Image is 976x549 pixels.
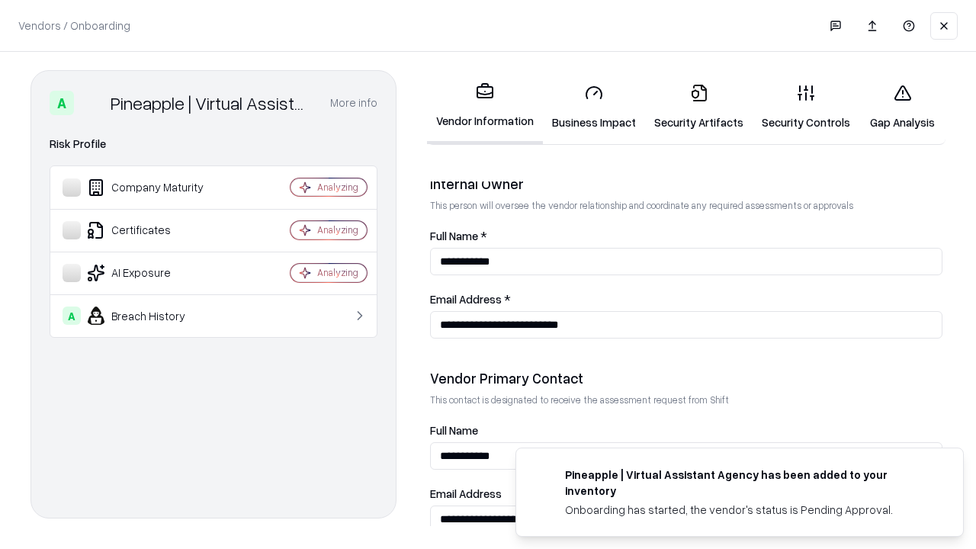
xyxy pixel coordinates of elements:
label: Full Name [430,425,942,436]
button: More info [330,89,377,117]
label: Email Address * [430,294,942,305]
div: Analyzing [317,223,358,236]
a: Security Artifacts [645,72,753,143]
div: Certificates [63,221,245,239]
div: Vendor Primary Contact [430,369,942,387]
div: A [63,307,81,325]
a: Gap Analysis [859,72,945,143]
div: Pineapple | Virtual Assistant Agency [111,91,312,115]
div: Analyzing [317,181,358,194]
div: Company Maturity [63,178,245,197]
div: Breach History [63,307,245,325]
img: Pineapple | Virtual Assistant Agency [80,91,104,115]
p: Vendors / Onboarding [18,18,130,34]
div: Pineapple | Virtual Assistant Agency has been added to your inventory [565,467,926,499]
a: Vendor Information [427,70,543,144]
a: Security Controls [753,72,859,143]
p: This contact is designated to receive the assessment request from Shift [430,393,942,406]
label: Email Address [430,488,942,499]
div: AI Exposure [63,264,245,282]
div: Analyzing [317,266,358,279]
label: Full Name * [430,230,942,242]
div: Onboarding has started, the vendor's status is Pending Approval. [565,502,926,518]
div: A [50,91,74,115]
div: Risk Profile [50,135,377,153]
a: Business Impact [543,72,645,143]
p: This person will oversee the vendor relationship and coordinate any required assessments or appro... [430,199,942,212]
img: trypineapple.com [535,467,553,485]
div: Internal Owner [430,175,942,193]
